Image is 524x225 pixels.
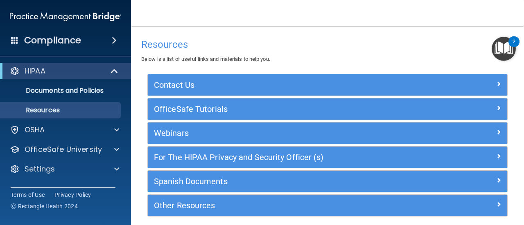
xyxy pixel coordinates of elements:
[154,153,411,162] h5: For The HIPAA Privacy and Security Officer (s)
[141,56,270,62] span: Below is a list of useful links and materials to help you.
[154,201,411,210] h5: Other Resources
[25,164,55,174] p: Settings
[10,9,121,25] img: PMB logo
[5,87,117,95] p: Documents and Policies
[24,35,81,46] h4: Compliance
[10,125,119,135] a: OSHA
[11,191,45,199] a: Terms of Use
[10,66,119,76] a: HIPAA
[154,78,501,91] a: Contact Us
[154,175,501,188] a: Spanish Documents
[154,80,411,89] h5: Contact Us
[25,145,102,154] p: OfficeSafe University
[141,39,514,50] h4: Resources
[54,191,91,199] a: Privacy Policy
[154,177,411,186] h5: Spanish Documents
[10,164,119,174] a: Settings
[513,42,515,52] div: 2
[5,106,117,114] p: Resources
[154,199,501,212] a: Other Resources
[154,102,501,116] a: OfficeSafe Tutorials
[154,127,501,140] a: Webinars
[25,66,45,76] p: HIPAA
[492,37,516,61] button: Open Resource Center, 2 new notifications
[154,151,501,164] a: For The HIPAA Privacy and Security Officer (s)
[382,167,514,200] iframe: Drift Widget Chat Controller
[154,105,411,114] h5: OfficeSafe Tutorials
[11,202,78,210] span: Ⓒ Rectangle Health 2024
[154,129,411,138] h5: Webinars
[10,145,119,154] a: OfficeSafe University
[25,125,45,135] p: OSHA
